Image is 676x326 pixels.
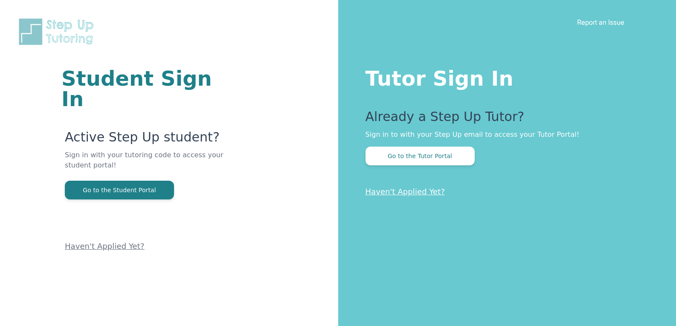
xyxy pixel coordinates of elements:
[366,152,475,160] a: Go to the Tutor Portal
[65,186,174,194] a: Go to the Student Portal
[65,130,236,150] p: Active Step Up student?
[366,147,475,165] button: Go to the Tutor Portal
[366,130,642,140] p: Sign in to with your Step Up email to access your Tutor Portal!
[17,17,99,46] img: Step Up Tutoring horizontal logo
[366,187,445,196] a: Haven't Applied Yet?
[577,18,624,26] a: Report an Issue
[61,68,236,109] h1: Student Sign In
[366,109,642,130] p: Already a Step Up Tutor?
[65,181,174,199] button: Go to the Student Portal
[366,65,642,89] h1: Tutor Sign In
[65,242,145,251] a: Haven't Applied Yet?
[65,150,236,181] p: Sign in with your tutoring code to access your student portal!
